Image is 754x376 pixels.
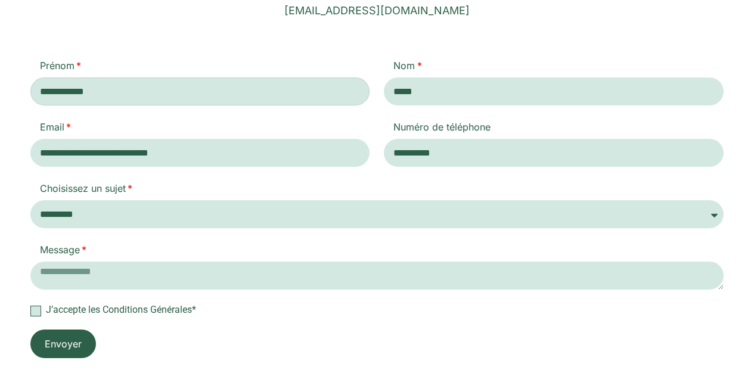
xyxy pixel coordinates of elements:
label: Choisissez un sujet [30,181,142,200]
a: [EMAIL_ADDRESS][DOMAIN_NAME] [284,4,470,17]
label: Numéro de téléphone [384,120,500,139]
form: Contact Form [30,58,724,372]
label: J’accepte les Conditions Générales* [30,304,724,315]
label: Message [30,243,96,262]
label: Nom [384,58,431,77]
span: Envoyer [45,337,82,351]
button: Envoyer [30,330,96,358]
label: Email [30,120,80,139]
label: Prénom [30,58,91,77]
